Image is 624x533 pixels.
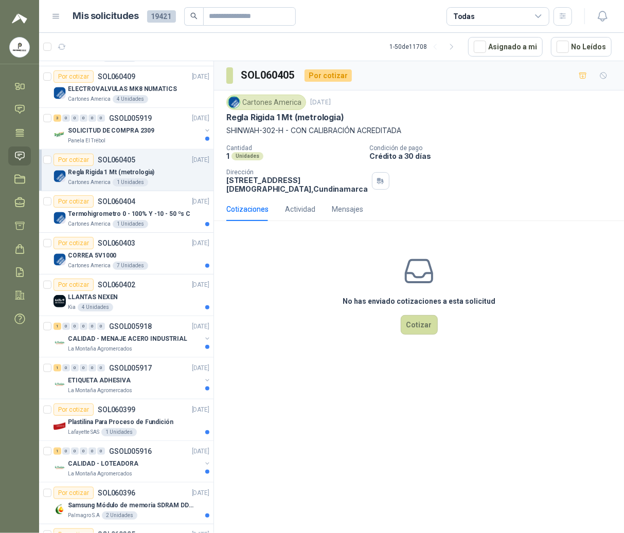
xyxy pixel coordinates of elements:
[71,364,79,372] div: 0
[68,387,132,395] p: La Montaña Agromercados
[68,376,131,385] p: ETIQUETA ADHESIVA
[401,315,438,335] button: Cotizar
[62,323,70,330] div: 0
[78,303,113,311] div: 4 Unidades
[88,448,96,455] div: 0
[54,170,66,182] img: Company Logo
[97,323,105,330] div: 0
[226,176,368,193] p: [STREET_ADDRESS] [DEMOGRAPHIC_DATA] , Cundinamarca
[54,364,61,372] div: 1
[310,98,331,107] p: [DATE]
[226,144,361,152] p: Cantidad
[109,448,152,455] p: GSOL005916
[54,115,61,122] div: 3
[68,137,105,145] p: Panela El Trébol
[68,334,187,344] p: CALIDAD - MENAJE ACERO INDUSTRIAL
[54,154,94,166] div: Por cotizar
[88,364,96,372] div: 0
[226,112,344,123] p: Regla Rigida 1 Mt (metrologia)
[68,251,116,261] p: CORREA 5V1000
[54,87,66,99] img: Company Logo
[68,209,190,219] p: Termohigrometro 0 - 100% Y -10 - 50 ºs C
[62,448,70,455] div: 0
[68,220,111,228] p: Cartones America
[226,125,612,136] p: SHINWAH-302-H - CON CALIBRACIÓN ACREDITADA
[285,204,315,215] div: Actividad
[39,483,213,524] a: Por cotizarSOL060396[DATE] Company LogoSamsung Módulo de memoria SDRAM DDR4 M393A2G40DB0 de 16 GB...
[68,168,154,177] p: Regla Rigida 1 Mt (metrologia)
[54,503,66,516] img: Company Logo
[113,220,148,228] div: 1 Unidades
[12,12,27,25] img: Logo peakr
[369,152,620,160] p: Crédito a 30 días
[68,501,196,510] p: Samsung Módulo de memoria SDRAM DDR4 M393A2G40DB0 de 16 GB M393A2G40DB0-CPB
[192,447,209,456] p: [DATE]
[226,95,306,110] div: Cartones America
[54,362,211,395] a: 1 0 0 0 0 0 GSOL005917[DATE] Company LogoETIQUETA ADHESIVALa Montaña Agromercados
[147,10,176,23] span: 19421
[68,262,111,270] p: Cartones America
[54,112,211,145] a: 3 0 0 0 0 0 GSOL005919[DATE] Company LogoSOLICITUD DE COMPRA 2309Panela El Trébol
[192,488,209,498] p: [DATE]
[468,37,543,57] button: Asignado a mi
[68,459,138,469] p: CALIDAD - LOTEADORA
[113,178,148,187] div: 1 Unidades
[231,152,263,160] div: Unidades
[97,115,105,122] div: 0
[101,428,137,436] div: 1 Unidades
[68,178,111,187] p: Cartones America
[54,320,211,353] a: 1 0 0 0 0 0 GSOL005918[DATE] Company LogoCALIDAD - MENAJE ACERO INDUSTRIALLa Montaña Agromercados
[68,345,132,353] p: La Montaña Agromercados
[97,364,105,372] div: 0
[98,198,135,205] p: SOL060404
[39,274,213,316] a: Por cotizarSOL060402[DATE] Company LogoLLANTAS NEXENKia4 Unidades
[88,115,96,122] div: 0
[54,378,66,391] img: Company Logo
[54,70,94,83] div: Por cotizar
[54,445,211,478] a: 1 0 0 0 0 0 GSOL005916[DATE] Company LogoCALIDAD - LOTEADORALa Montaña Agromercados
[98,406,135,413] p: SOL060399
[71,115,79,122] div: 0
[98,489,135,497] p: SOL060396
[54,420,66,432] img: Company Logo
[80,323,87,330] div: 0
[192,322,209,332] p: [DATE]
[113,262,148,270] div: 7 Unidades
[343,296,495,307] h3: No has enviado cotizaciones a esta solicitud
[305,69,352,82] div: Por cotizar
[192,363,209,373] p: [DATE]
[39,191,213,233] a: Por cotizarSOL060404[DATE] Company LogoTermohigrometro 0 - 100% Y -10 - 50 ºs CCartones America1 ...
[109,364,152,372] p: GSOL005917
[192,197,209,207] p: [DATE]
[98,73,135,80] p: SOL060409
[54,279,94,291] div: Por cotizar
[88,323,96,330] div: 0
[97,448,105,455] div: 0
[192,114,209,123] p: [DATE]
[80,364,87,372] div: 0
[54,448,61,455] div: 1
[226,169,368,176] p: Dirección
[54,295,66,307] img: Company Logo
[73,9,139,24] h1: Mis solicitudes
[190,12,198,20] span: search
[71,448,79,455] div: 0
[109,115,152,122] p: GSOL005919
[62,115,70,122] div: 0
[39,66,213,108] a: Por cotizarSOL060409[DATE] Company LogoELECTROVALVULAS MK8 NUMATICSCartones America4 Unidades
[68,292,118,302] p: LLANTAS NEXEN
[54,403,94,416] div: Por cotizar
[192,405,209,415] p: [DATE]
[192,72,209,82] p: [DATE]
[98,156,135,163] p: SOL060405
[68,303,76,311] p: Kia
[98,281,135,288] p: SOL060402
[98,240,135,247] p: SOL060403
[68,428,99,436] p: Lafayette SAS
[39,233,213,274] a: Por cotizarSOL060403[DATE] Company LogoCORREA 5V1000Cartones America7 Unidades
[369,144,620,152] p: Condición de pago
[68,417,173,427] p: Plastilina Para Proceso de Fundición
[54,337,66,349] img: Company Logo
[54,237,94,249] div: Por cotizar
[453,11,475,22] div: Todas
